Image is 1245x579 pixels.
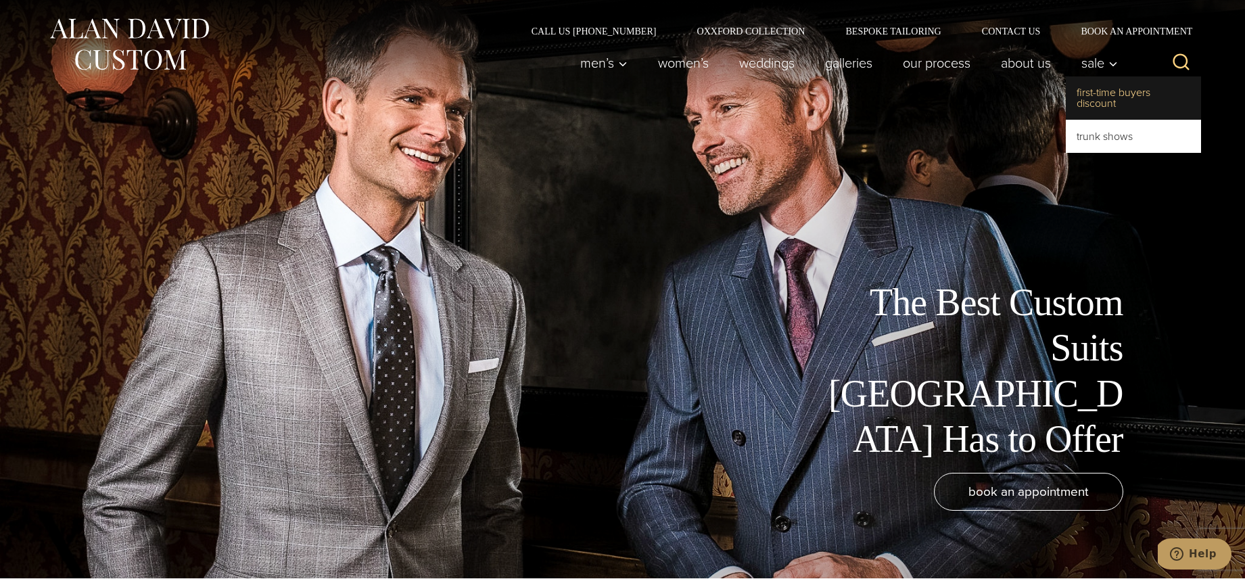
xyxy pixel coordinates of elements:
[1165,47,1198,79] button: View Search Form
[809,49,887,76] a: Galleries
[724,49,809,76] a: weddings
[825,26,961,36] a: Bespoke Tailoring
[511,26,1198,36] nav: Secondary Navigation
[676,26,825,36] a: Oxxford Collection
[819,280,1123,462] h1: The Best Custom Suits [GEOGRAPHIC_DATA] Has to Offer
[962,26,1061,36] a: Contact Us
[642,49,724,76] a: Women’s
[565,49,1125,76] nav: Primary Navigation
[968,482,1089,501] span: book an appointment
[511,26,677,36] a: Call Us [PHONE_NUMBER]
[887,49,985,76] a: Our Process
[1066,120,1201,153] a: Trunk Shows
[1066,76,1201,120] a: First-Time Buyers Discount
[1066,49,1125,76] button: Sale sub menu toggle
[565,49,642,76] button: Men’s sub menu toggle
[48,14,210,74] img: Alan David Custom
[1060,26,1197,36] a: Book an Appointment
[985,49,1066,76] a: About Us
[1158,538,1231,572] iframe: Opens a widget where you can chat to one of our agents
[934,473,1123,511] a: book an appointment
